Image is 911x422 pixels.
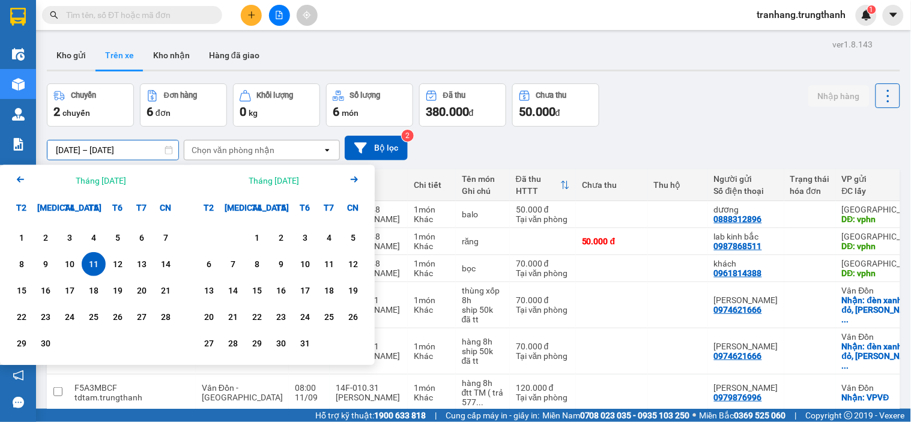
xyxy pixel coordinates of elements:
[516,305,570,315] div: Tại văn phòng
[225,257,241,271] div: 7
[37,336,54,351] div: 30
[106,226,130,250] div: Choose Thứ Sáu, tháng 09 5 2025. It's available.
[883,5,904,26] button: caret-down
[293,331,317,355] div: Choose Thứ Sáu, tháng 10 31 2025. It's available.
[273,336,289,351] div: 30
[414,268,450,278] div: Khác
[240,104,246,119] span: 0
[12,78,25,91] img: warehouse-icon
[58,226,82,250] div: Choose Thứ Tư, tháng 09 3 2025. It's available.
[462,337,504,346] div: hàng 8h
[734,411,786,420] strong: 0369 525 060
[336,393,402,402] div: [PERSON_NAME]
[516,259,570,268] div: 70.000 đ
[58,305,82,329] div: Choose Thứ Tư, tháng 09 24 2025. It's available.
[221,196,245,220] div: [MEDICAL_DATA]
[297,310,313,324] div: 24
[297,5,318,26] button: aim
[157,283,174,298] div: 21
[462,305,504,324] div: ship 50k đã tt
[446,409,539,422] span: Cung cấp máy in - giấy in:
[714,268,762,278] div: 0961814388
[156,108,171,118] span: đơn
[58,196,82,220] div: T4
[245,331,269,355] div: Choose Thứ Tư, tháng 10 29 2025. It's available.
[435,409,437,422] span: |
[714,232,778,241] div: lab kinh bắc
[109,257,126,271] div: 12
[85,283,102,298] div: 18
[82,252,106,276] div: Selected end date. Thứ Năm, tháng 09 11 2025. It's available.
[350,91,381,100] div: Số lượng
[13,172,28,187] svg: Arrow Left
[868,5,876,14] sup: 1
[293,305,317,329] div: Choose Thứ Sáu, tháng 10 24 2025. It's available.
[257,91,294,100] div: Khối lượng
[47,41,95,70] button: Kho gửi
[414,214,450,224] div: Khác
[130,305,154,329] div: Choose Thứ Bảy, tháng 09 27 2025. It's available.
[249,231,265,245] div: 1
[347,172,362,187] svg: Arrow Right
[462,264,504,273] div: bọc
[13,370,24,381] span: notification
[61,283,78,298] div: 17
[414,241,450,251] div: Khác
[414,180,450,190] div: Chi tiết
[654,180,702,190] div: Thu hộ
[297,257,313,271] div: 10
[516,342,570,351] div: 70.000 đ
[269,226,293,250] div: Choose Thứ Năm, tháng 10 2 2025. It's available.
[273,231,289,245] div: 2
[293,226,317,250] div: Choose Thứ Sáu, tháng 10 3 2025. It's available.
[249,310,265,324] div: 22
[297,336,313,351] div: 31
[249,257,265,271] div: 8
[443,91,465,100] div: Đã thu
[714,295,778,305] div: c giang
[61,257,78,271] div: 10
[225,310,241,324] div: 21
[808,85,870,107] button: Nhập hàng
[321,283,337,298] div: 18
[47,140,178,160] input: Select a date range.
[130,252,154,276] div: Choose Thứ Bảy, tháng 09 13 2025. It's available.
[197,252,221,276] div: Choose Thứ Hai, tháng 10 6 2025. It's available.
[542,409,690,422] span: Miền Nam
[345,257,362,271] div: 12
[297,283,313,298] div: 17
[714,186,778,196] div: Số điện thoại
[12,138,25,151] img: solution-icon
[516,214,570,224] div: Tại văn phòng
[582,237,642,246] div: 50.000 đ
[85,231,102,245] div: 4
[154,279,178,303] div: Choose Chủ Nhật, tháng 09 21 2025. It's available.
[321,310,337,324] div: 25
[273,257,289,271] div: 9
[201,283,217,298] div: 13
[12,48,25,61] img: warehouse-icon
[85,257,102,271] div: 11
[748,7,856,22] span: tranhang.trungthanh
[154,252,178,276] div: Choose Chủ Nhật, tháng 09 14 2025. It's available.
[510,169,576,201] th: Toggle SortBy
[34,252,58,276] div: Choose Thứ Ba, tháng 09 9 2025. It's available.
[233,83,320,127] button: Khối lượng0kg
[106,252,130,276] div: Choose Thứ Sáu, tháng 09 12 2025. It's available.
[888,10,899,20] span: caret-down
[249,175,299,187] div: Tháng [DATE]
[341,279,365,303] div: Choose Chủ Nhật, tháng 10 19 2025. It's available.
[341,196,365,220] div: CN
[269,196,293,220] div: T5
[201,336,217,351] div: 27
[13,283,30,298] div: 15
[414,393,450,402] div: Khác
[516,295,570,305] div: 70.000 đ
[12,108,25,121] img: warehouse-icon
[47,83,134,127] button: Chuyến2chuyến
[317,252,341,276] div: Choose Thứ Bảy, tháng 10 11 2025. It's available.
[269,331,293,355] div: Choose Thứ Năm, tháng 10 30 2025. It's available.
[414,259,450,268] div: 1 món
[326,83,413,127] button: Số lượng6món
[197,279,221,303] div: Choose Thứ Hai, tháng 10 13 2025. It's available.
